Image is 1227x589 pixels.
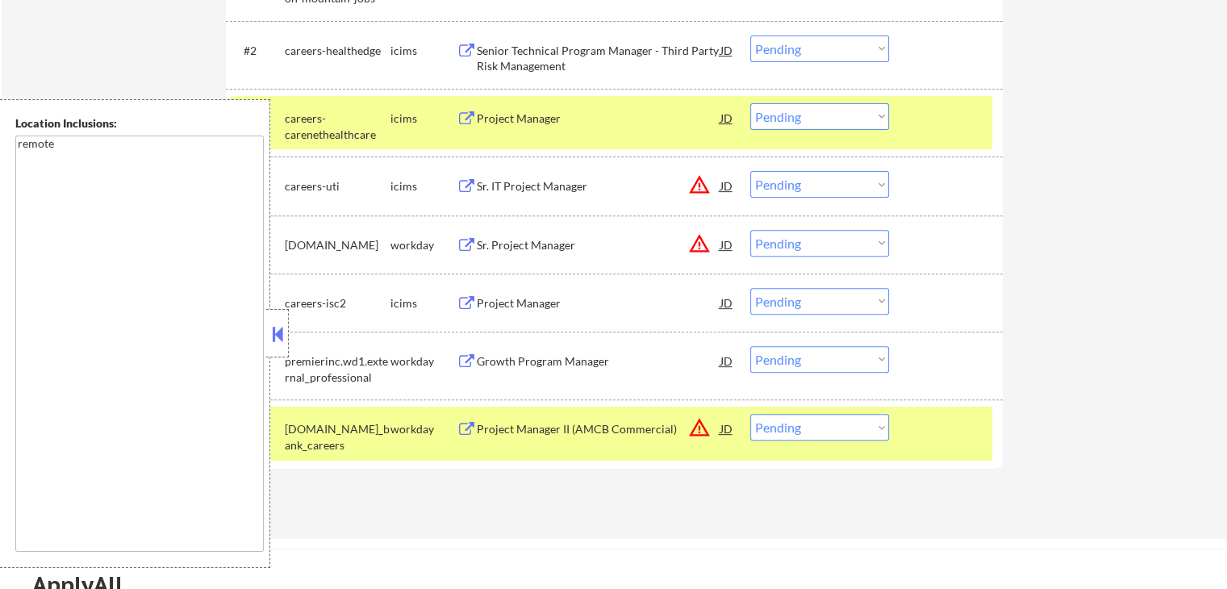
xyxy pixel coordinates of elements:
[390,237,457,253] div: workday
[688,416,711,439] button: warning_amber
[477,111,720,127] div: Project Manager
[477,43,720,74] div: Senior Technical Program Manager - Third Party Risk Management
[390,178,457,194] div: icims
[719,171,735,200] div: JD
[719,36,735,65] div: JD
[390,353,457,370] div: workday
[390,111,457,127] div: icims
[719,414,735,443] div: JD
[285,178,390,194] div: careers-uti
[285,421,390,453] div: [DOMAIN_NAME]_bank_careers
[719,346,735,375] div: JD
[285,295,390,311] div: careers-isc2
[719,230,735,259] div: JD
[390,421,457,437] div: workday
[244,43,272,59] div: #2
[285,111,390,142] div: careers-carenethealthcare
[390,295,457,311] div: icims
[477,353,720,370] div: Growth Program Manager
[390,43,457,59] div: icims
[688,232,711,255] button: warning_amber
[285,353,390,385] div: premierinc.wd1.external_professional
[285,237,390,253] div: [DOMAIN_NAME]
[285,43,390,59] div: careers-healthedge
[477,421,720,437] div: Project Manager II (AMCB Commercial)
[719,103,735,132] div: JD
[477,295,720,311] div: Project Manager
[719,288,735,317] div: JD
[15,115,264,132] div: Location Inclusions:
[688,173,711,196] button: warning_amber
[477,237,720,253] div: Sr. Project Manager
[477,178,720,194] div: Sr. IT Project Manager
